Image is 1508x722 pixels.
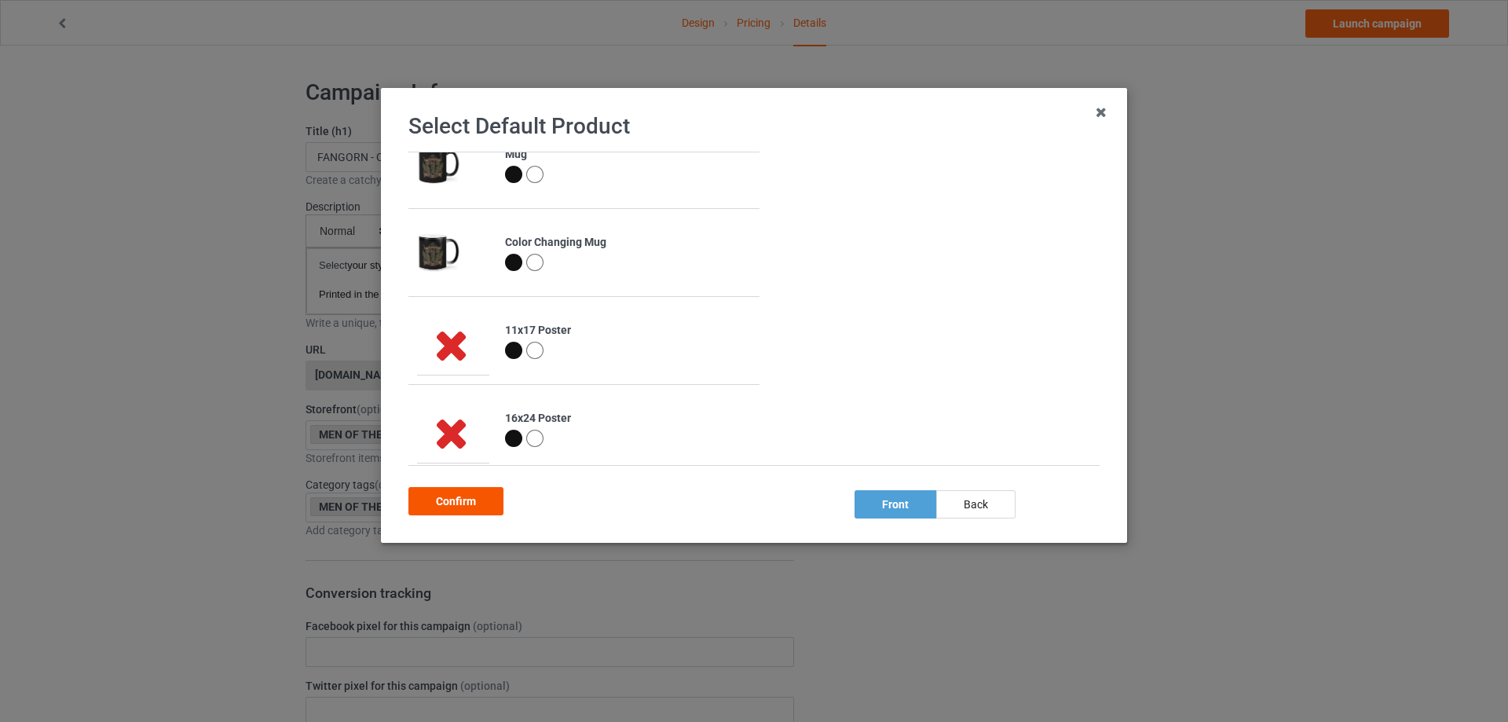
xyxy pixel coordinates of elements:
h1: Select Default Product [408,112,1100,141]
div: back [936,490,1016,519]
div: 16x24 Poster [505,411,751,427]
div: Mug [505,147,751,163]
div: front [855,490,936,519]
div: Color Changing Mug [505,235,751,251]
div: 11x17 Poster [505,323,751,339]
div: Confirm [408,487,503,515]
